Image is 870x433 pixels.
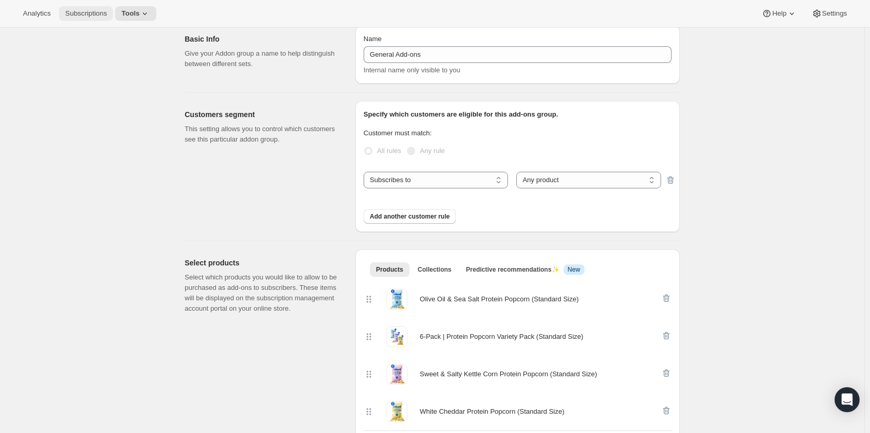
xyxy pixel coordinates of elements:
[185,258,339,268] h2: Select products
[364,110,558,118] span: Specify which customers are eligible for this add-ons group.
[185,124,339,145] p: This setting allows you to control which customers see this particular addon group.
[185,48,339,69] p: Give your Addon group a name to help distinguish between different sets.
[835,387,860,412] div: Open Intercom Messenger
[387,364,407,385] img: Sweet & Salty Kettle Corn Protein Popcorn (Standard Size)
[822,9,847,18] span: Settings
[364,209,456,224] button: Add another customer rule
[59,6,113,21] button: Subscriptions
[466,266,560,273] span: Predictive recommendations ✨
[387,289,407,310] img: Olive Oil & Sea Salt Protein Popcorn (Standard Size)
[420,406,564,417] div: White Cheddar Protein Popcorn (Standard Size)
[185,272,339,314] p: Select which products you would like to allow to be purchased as add-ons to subscribers. These it...
[387,401,407,422] img: White Cheddar Protein Popcorn (Standard Size)
[805,6,853,21] button: Settings
[420,332,583,342] div: 6-Pack | Protein Popcorn Variety Pack (Standard Size)
[115,6,156,21] button: Tools
[185,34,339,44] h2: Basic Info
[755,6,803,21] button: Help
[387,326,407,347] img: 6-Pack | Protein Popcorn Variety Pack (Standard Size)
[377,147,401,155] span: All rules
[370,212,450,221] span: Add another customer rule
[376,265,403,274] span: Products
[121,9,140,18] span: Tools
[364,35,382,43] span: Name
[364,128,672,138] p: Customer must match:
[418,265,452,274] span: Collections
[364,46,672,63] input: First Addons
[772,9,786,18] span: Help
[568,265,580,274] span: New
[364,66,461,74] span: Internal name only visible to you
[17,6,57,21] button: Analytics
[420,147,445,155] span: Any rule
[23,9,51,18] span: Analytics
[185,109,339,120] h2: Customers segment
[65,9,107,18] span: Subscriptions
[420,369,597,379] div: Sweet & Salty Kettle Corn Protein Popcorn (Standard Size)
[420,294,579,304] div: Olive Oil & Sea Salt Protein Popcorn (Standard Size)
